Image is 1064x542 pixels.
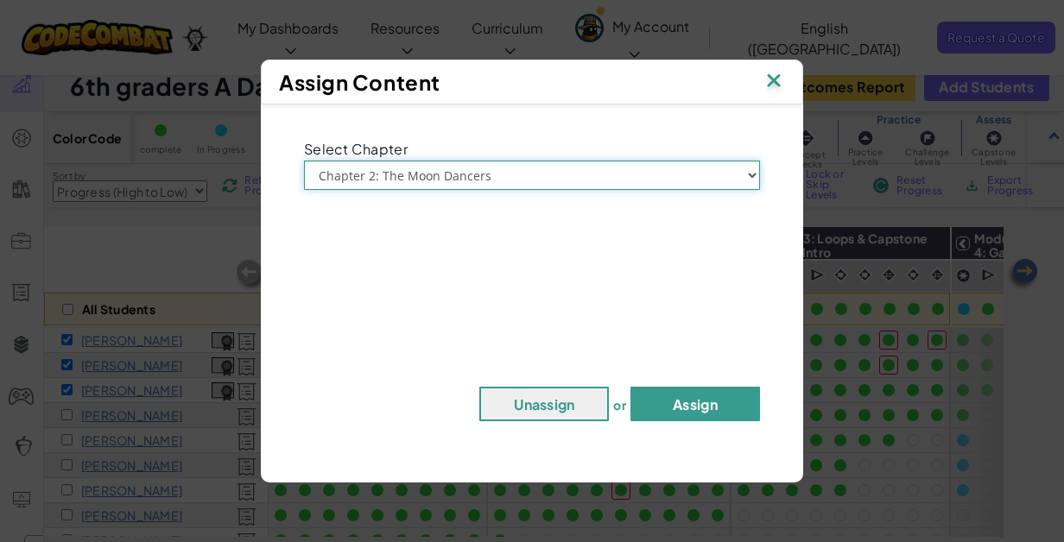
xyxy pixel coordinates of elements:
span: or [613,397,626,413]
button: Unassign [479,387,609,421]
span: Assign Content [279,69,440,95]
button: Assign [630,387,760,421]
span: Select Chapter [304,140,408,158]
img: IconClose.svg [763,69,785,95]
